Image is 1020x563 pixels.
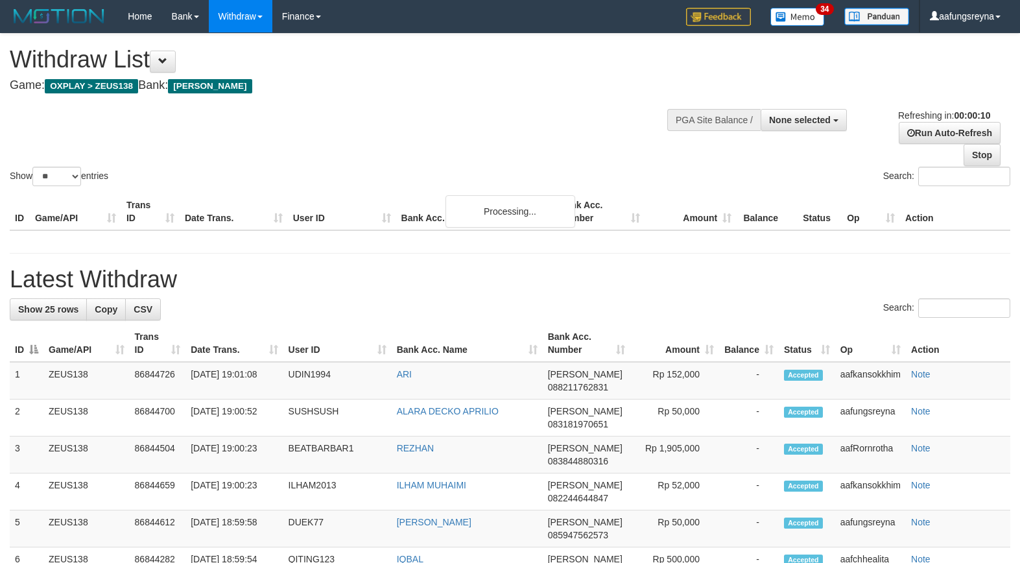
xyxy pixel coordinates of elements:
[911,406,931,416] a: Note
[397,517,471,527] a: [PERSON_NAME]
[784,444,823,455] span: Accepted
[719,473,779,510] td: -
[397,443,434,453] a: REZHAN
[130,473,186,510] td: 86844659
[898,110,990,121] span: Refreshing in:
[185,400,283,437] td: [DATE] 19:00:52
[844,8,909,25] img: panduan.png
[548,456,608,466] span: Copy 083844880316 to clipboard
[45,79,138,93] span: OXPLAY > ZEUS138
[397,480,466,490] a: ILHAM MUHAIMI
[835,510,906,547] td: aafungsreyna
[43,510,130,547] td: ZEUS138
[630,437,719,473] td: Rp 1,905,000
[397,406,499,416] a: ALARA DECKO APRILIO
[548,419,608,429] span: Copy 083181970651 to clipboard
[130,325,186,362] th: Trans ID: activate to sort column ascending
[784,518,823,529] span: Accepted
[630,362,719,400] td: Rp 152,000
[918,167,1010,186] input: Search:
[10,362,43,400] td: 1
[548,530,608,540] span: Copy 085947562573 to clipboard
[43,362,130,400] td: ZEUS138
[392,325,543,362] th: Bank Acc. Name: activate to sort column ascending
[86,298,126,320] a: Copy
[18,304,78,315] span: Show 25 rows
[10,167,108,186] label: Show entries
[686,8,751,26] img: Feedback.jpg
[630,400,719,437] td: Rp 50,000
[10,400,43,437] td: 2
[554,193,645,230] th: Bank Acc. Number
[835,473,906,510] td: aafkansokkhim
[548,382,608,392] span: Copy 088211762831 to clipboard
[134,304,152,315] span: CSV
[918,298,1010,318] input: Search:
[43,400,130,437] td: ZEUS138
[769,115,831,125] span: None selected
[10,47,667,73] h1: Withdraw List
[784,481,823,492] span: Accepted
[10,79,667,92] h4: Game: Bank:
[835,437,906,473] td: aafRornrotha
[737,193,798,230] th: Balance
[835,325,906,362] th: Op: activate to sort column ascending
[130,362,186,400] td: 86844726
[543,325,631,362] th: Bank Acc. Number: activate to sort column ascending
[630,473,719,510] td: Rp 52,000
[835,400,906,437] td: aafungsreyna
[283,362,392,400] td: UDIN1994
[283,473,392,510] td: ILHAM2013
[719,362,779,400] td: -
[130,510,186,547] td: 86844612
[445,195,575,228] div: Processing...
[397,369,412,379] a: ARI
[761,109,847,131] button: None selected
[125,298,161,320] a: CSV
[10,325,43,362] th: ID: activate to sort column descending
[43,325,130,362] th: Game/API: activate to sort column ascending
[43,473,130,510] td: ZEUS138
[121,193,180,230] th: Trans ID
[30,193,121,230] th: Game/API
[719,325,779,362] th: Balance: activate to sort column ascending
[10,510,43,547] td: 5
[283,400,392,437] td: SUSHSUSH
[283,437,392,473] td: BEATBARBAR1
[288,193,396,230] th: User ID
[185,325,283,362] th: Date Trans.: activate to sort column ascending
[185,362,283,400] td: [DATE] 19:01:08
[185,437,283,473] td: [DATE] 19:00:23
[911,369,931,379] a: Note
[130,437,186,473] td: 86844504
[798,193,842,230] th: Status
[10,267,1010,293] h1: Latest Withdraw
[283,325,392,362] th: User ID: activate to sort column ascending
[911,517,931,527] a: Note
[95,304,117,315] span: Copy
[396,193,554,230] th: Bank Acc. Name
[784,370,823,381] span: Accepted
[168,79,252,93] span: [PERSON_NAME]
[548,480,623,490] span: [PERSON_NAME]
[645,193,737,230] th: Amount
[43,437,130,473] td: ZEUS138
[842,193,900,230] th: Op
[954,110,990,121] strong: 00:00:10
[10,437,43,473] td: 3
[548,493,608,503] span: Copy 082244644847 to clipboard
[770,8,825,26] img: Button%20Memo.svg
[835,362,906,400] td: aafkansokkhim
[180,193,288,230] th: Date Trans.
[10,473,43,510] td: 4
[667,109,761,131] div: PGA Site Balance /
[548,369,623,379] span: [PERSON_NAME]
[32,167,81,186] select: Showentries
[816,3,833,15] span: 34
[630,510,719,547] td: Rp 50,000
[548,443,623,453] span: [PERSON_NAME]
[883,167,1010,186] label: Search:
[10,193,30,230] th: ID
[964,144,1001,166] a: Stop
[130,400,186,437] td: 86844700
